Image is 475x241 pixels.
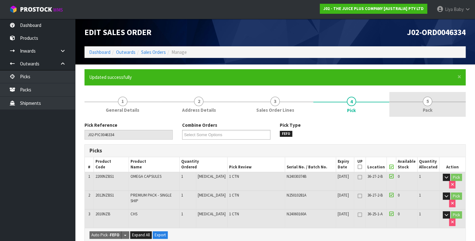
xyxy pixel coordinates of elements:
span: [MEDICAL_DATA] [198,211,226,217]
span: 1 CTN [229,174,239,179]
th: Product Name [129,157,180,172]
th: Product Code [94,157,129,172]
small: WMS [53,7,63,13]
strong: FEFO [110,232,120,238]
span: General Details [106,107,139,113]
span: N24030374B [287,174,306,179]
th: Quantity Allocated [417,157,439,172]
a: Outwards [116,49,135,55]
th: Pick Review [227,157,285,172]
span: [MEDICAL_DATA] [198,174,226,179]
span: 1 CTN [229,192,239,198]
span: Manage [171,49,187,55]
span: 2200NZBS1 [95,174,114,179]
span: 4 [347,97,356,106]
label: Pick Reference [84,122,117,128]
label: Combine Orders [182,122,217,128]
span: Sales Order Lines [256,107,294,113]
span: [DATE] [338,192,349,198]
span: 1 CTN [229,211,239,217]
span: [MEDICAL_DATA] [198,192,226,198]
span: 2 [88,192,90,198]
label: Pick Type [280,122,301,128]
span: × [457,72,461,81]
span: J02-ORD0046334 [407,27,466,37]
h3: Picks [89,148,270,154]
th: UP [354,157,366,172]
span: Baby [453,6,463,12]
a: J02 - THE JUICE PLUS COMPANY [AUSTRALIA] PTY LTD [320,4,427,14]
span: 1 [88,174,90,179]
a: Dashboard [89,49,110,55]
span: 1 [419,192,421,198]
th: Action [439,157,465,172]
strong: J02 - THE JUICE PLUS COMPANY [AUSTRALIA] PTY LTD [323,6,424,11]
span: N24060160A [287,211,306,217]
span: 0 [398,192,400,198]
span: OMEGA CAPSULES [130,174,161,179]
span: [DATE] [338,211,349,217]
button: Pick [451,211,462,219]
button: Auto Pick -FEFO [89,231,121,239]
span: 0 [398,211,400,217]
span: 5 [423,97,432,106]
span: Pack [423,107,432,113]
span: 1 [419,174,421,179]
span: 1 [181,174,183,179]
th: Expiry Date [336,157,354,172]
span: 36-27-2-B [367,174,383,179]
span: FEFO [280,131,292,137]
span: 1 [181,192,183,198]
span: 3 [270,97,280,106]
span: ProStock [20,5,52,13]
button: Pick [451,174,462,181]
span: Expand All [132,232,150,238]
span: CHS [130,211,137,217]
span: Updated successfully [89,74,132,80]
button: Pick [451,192,462,200]
span: 2010NZB [95,211,110,217]
img: cube-alt.png [9,5,17,13]
span: 1 [118,97,127,106]
button: Export [153,231,168,239]
th: Available Stock [396,157,417,172]
button: Expand All [130,231,152,239]
span: 36-25-1-A [367,211,383,217]
th: # [85,157,94,172]
span: 1 [181,211,183,217]
span: 2012NZBS1 [95,192,114,198]
th: Location [366,157,387,172]
th: Serial No. / Batch No. [285,157,336,172]
span: [DATE] [338,174,349,179]
span: Address Details [182,107,216,113]
a: Sales Orders [141,49,166,55]
th: Quantity Ordered [179,157,227,172]
span: 1 [419,211,421,217]
span: 2 [194,97,203,106]
span: 0 [398,174,400,179]
span: N25010281A [287,192,306,198]
span: Liya [445,6,452,12]
span: PREMIUM PACK - SINGLE SHIP [130,192,172,203]
span: Pick [347,107,356,114]
span: 3 [88,211,90,217]
span: 36-27-2-B [367,192,383,198]
span: Edit Sales Order [84,27,151,37]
